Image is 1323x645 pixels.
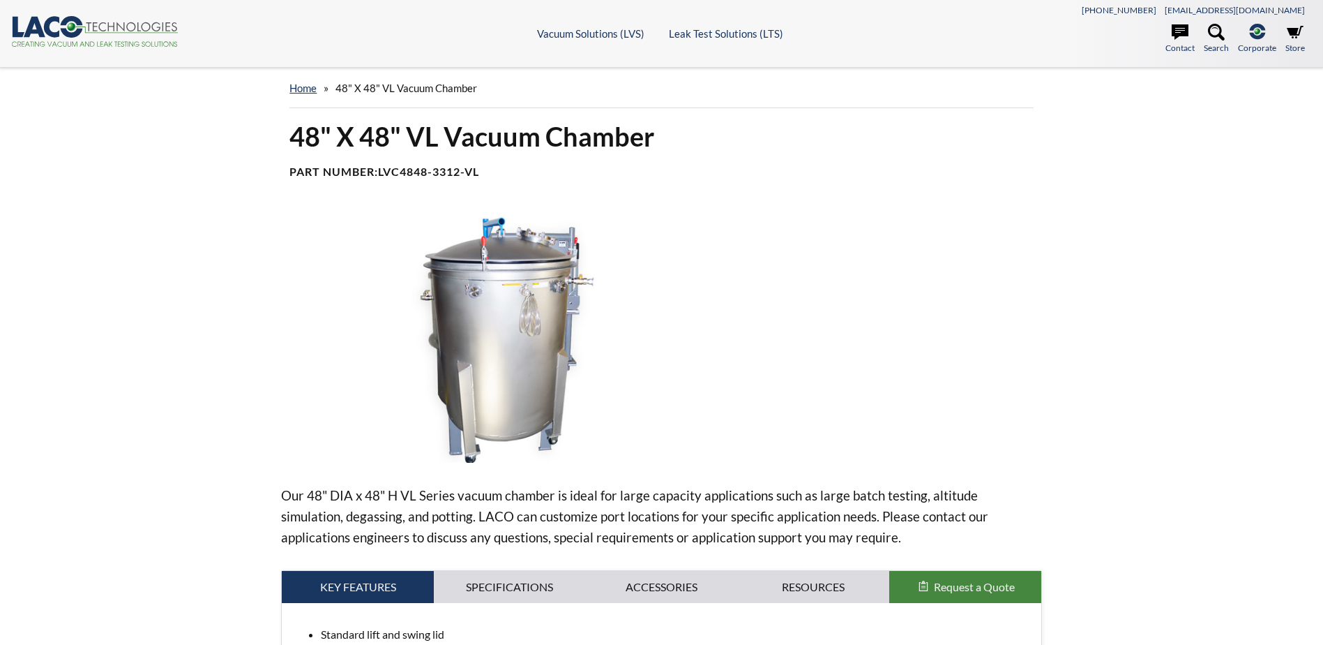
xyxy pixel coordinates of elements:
span: Request a Quote [934,580,1015,593]
a: Store [1285,24,1305,54]
a: Vacuum Solutions (LVS) [537,27,644,40]
a: Key Features [282,571,434,603]
li: Standard lift and swing lid [321,625,1029,644]
a: [PHONE_NUMBER] [1082,5,1156,15]
a: Accessories [586,571,738,603]
b: LVC4848-3312-VL [378,165,479,178]
a: Contact [1165,24,1195,54]
h4: Part Number: [289,165,1033,179]
div: » [289,68,1033,108]
img: LVC4848-3312-VL SS Vacuum Chamber, front view [281,213,726,463]
a: home [289,82,317,94]
span: Corporate [1238,41,1276,54]
h1: 48" X 48" VL Vacuum Chamber [289,119,1033,154]
a: Leak Test Solutions (LTS) [669,27,783,40]
a: [EMAIL_ADDRESS][DOMAIN_NAME] [1165,5,1305,15]
p: Our 48" DIA x 48" H VL Series vacuum chamber is ideal for large capacity applications such as lar... [281,485,1041,548]
a: Specifications [434,571,586,603]
span: 48" X 48" VL Vacuum Chamber [335,82,477,94]
button: Request a Quote [889,571,1041,603]
a: Resources [737,571,889,603]
a: Search [1204,24,1229,54]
